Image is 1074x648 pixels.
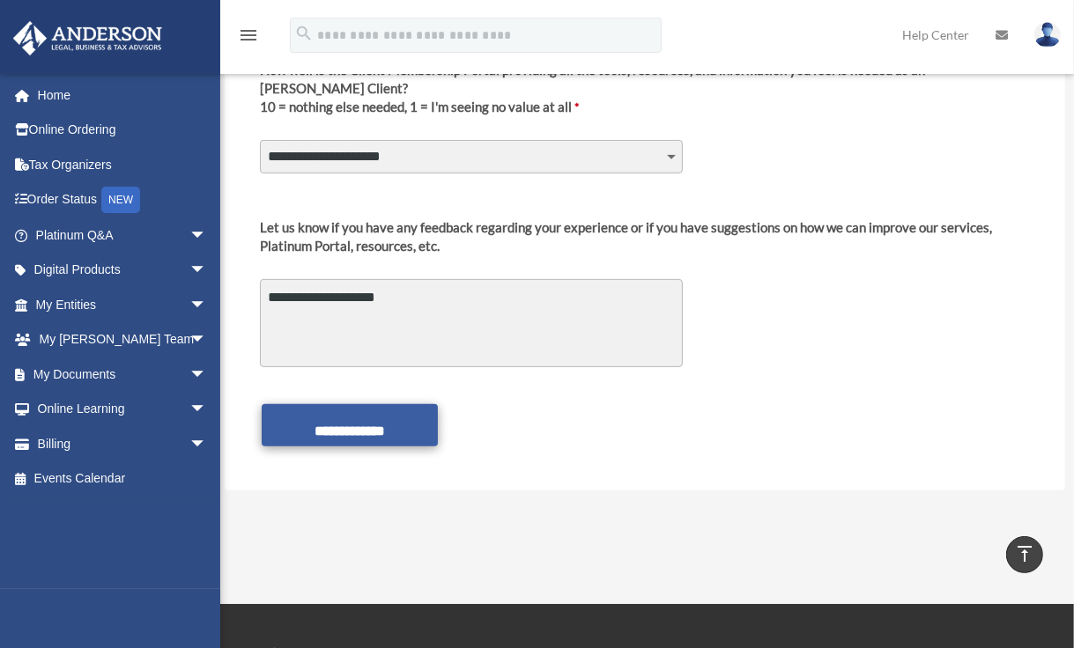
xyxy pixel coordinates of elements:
a: My [PERSON_NAME] Teamarrow_drop_down [12,322,233,357]
a: Events Calendar [12,461,233,497]
a: Home [12,77,233,113]
label: 10 = nothing else needed, 1 = I'm seeing no value at all [260,61,1030,130]
span: arrow_drop_down [189,426,225,462]
span: arrow_drop_down [189,287,225,323]
div: NEW [101,187,140,213]
a: Tax Organizers [12,147,233,182]
span: arrow_drop_down [189,253,225,289]
i: menu [238,25,259,46]
a: My Documentsarrow_drop_down [12,357,233,392]
i: vertical_align_top [1014,543,1035,564]
span: arrow_drop_down [189,322,225,358]
a: Online Ordering [12,113,233,148]
img: Anderson Advisors Platinum Portal [8,21,167,55]
a: Billingarrow_drop_down [12,426,233,461]
a: My Entitiesarrow_drop_down [12,287,233,322]
a: Digital Productsarrow_drop_down [12,253,233,288]
a: menu [238,31,259,46]
span: arrow_drop_down [189,357,225,393]
span: arrow_drop_down [189,392,225,428]
i: search [294,24,314,43]
a: vertical_align_top [1006,536,1043,573]
a: Platinum Q&Aarrow_drop_down [12,217,233,253]
div: Let us know if you have any feedback regarding your experience or if you have suggestions on how ... [260,218,1030,255]
a: Online Learningarrow_drop_down [12,392,233,427]
a: Order StatusNEW [12,182,233,218]
span: arrow_drop_down [189,217,225,254]
div: How well is the Client Membership Portal providing all the tools, resources, and information you ... [260,61,1030,98]
img: User Pic [1034,22,1061,48]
